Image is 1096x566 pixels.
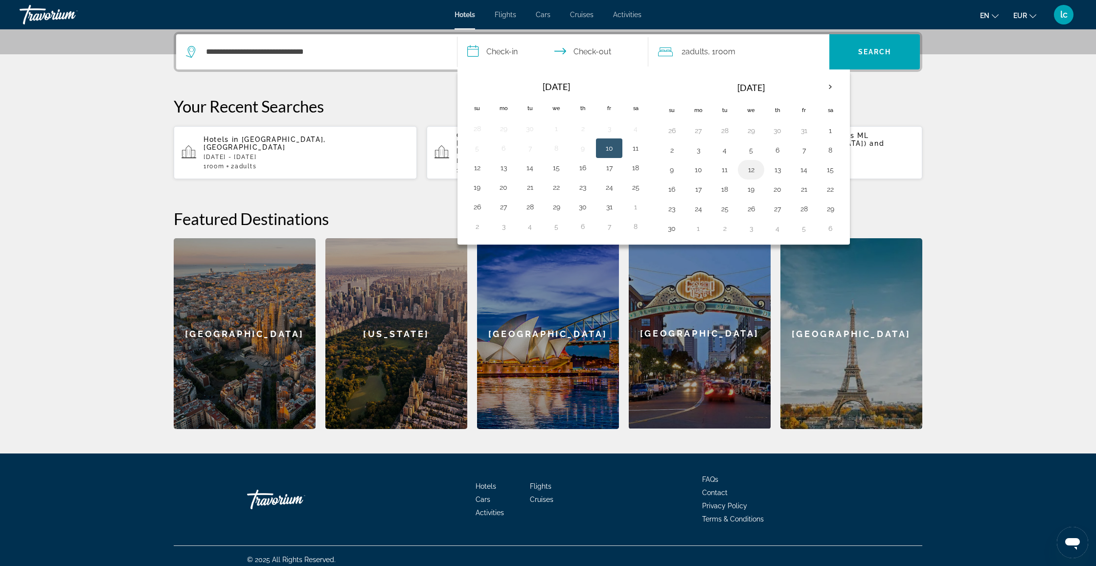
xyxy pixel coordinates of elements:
[325,238,467,429] a: New York[US_STATE]
[522,200,538,214] button: Day 28
[548,200,564,214] button: Day 29
[717,143,732,157] button: Day 4
[496,161,511,175] button: Day 13
[235,163,256,170] span: Adults
[20,2,117,27] a: Travorium
[469,200,485,214] button: Day 26
[664,163,680,177] button: Day 9
[601,161,617,175] button: Day 17
[548,181,564,194] button: Day 22
[829,34,920,69] button: Search
[174,209,922,228] h2: Featured Destinations
[469,220,485,233] button: Day 2
[770,202,785,216] button: Day 27
[717,202,732,216] button: Day 25
[702,502,747,510] span: Privacy Policy
[717,222,732,235] button: Day 2
[796,143,812,157] button: Day 7
[664,222,680,235] button: Day 30
[702,475,718,483] span: FAQs
[174,238,316,429] div: [GEOGRAPHIC_DATA]
[822,163,838,177] button: Day 15
[548,122,564,136] button: Day 1
[575,141,591,155] button: Day 9
[575,181,591,194] button: Day 23
[664,143,680,157] button: Day 2
[548,161,564,175] button: Day 15
[174,126,417,180] button: Hotels in [GEOGRAPHIC_DATA], [GEOGRAPHIC_DATA][DATE] - [DATE]1Room2Adults
[575,220,591,233] button: Day 6
[780,238,922,429] div: [GEOGRAPHIC_DATA]
[469,161,485,175] button: Day 12
[496,141,511,155] button: Day 6
[522,181,538,194] button: Day 21
[601,141,617,155] button: Day 10
[570,11,594,19] a: Cruises
[717,182,732,196] button: Day 18
[477,238,619,429] div: [GEOGRAPHIC_DATA]
[1057,527,1088,558] iframe: Bouton de lancement de la fenêtre de messagerie
[476,509,504,517] a: Activities
[469,141,485,155] button: Day 5
[457,132,650,147] span: Cape Sienna Phuket Gourmet Hotel & Villas SHA Extra Plus ([GEOGRAPHIC_DATA], TH)
[427,126,670,180] button: Cape Sienna Phuket Gourmet Hotel & Villas SHA Extra Plus ([GEOGRAPHIC_DATA], TH) and Nearby Hotel...
[490,76,622,97] th: [DATE]
[858,48,891,56] span: Search
[770,163,785,177] button: Day 13
[601,122,617,136] button: Day 3
[548,220,564,233] button: Day 5
[496,122,511,136] button: Day 29
[204,154,409,160] p: [DATE] - [DATE]
[575,200,591,214] button: Day 30
[1060,10,1068,20] span: lc
[743,143,759,157] button: Day 5
[476,482,496,490] a: Hotels
[690,143,706,157] button: Day 3
[702,515,764,523] a: Terms & Conditions
[743,202,759,216] button: Day 26
[648,34,829,69] button: Travelers: 2 adults, 0 children
[628,200,643,214] button: Day 1
[205,45,442,59] input: Search hotel destination
[770,222,785,235] button: Day 4
[496,220,511,233] button: Day 3
[522,220,538,233] button: Day 4
[628,122,643,136] button: Day 4
[770,182,785,196] button: Day 20
[664,202,680,216] button: Day 23
[536,11,550,19] span: Cars
[613,11,641,19] a: Activities
[664,182,680,196] button: Day 16
[176,34,920,69] div: Search widget
[980,8,999,23] button: Change language
[325,238,467,429] div: [US_STATE]
[1013,12,1027,20] span: EUR
[690,124,706,137] button: Day 27
[822,124,838,137] button: Day 1
[822,143,838,157] button: Day 8
[628,181,643,194] button: Day 25
[457,167,477,174] span: 1
[682,45,708,59] span: 2
[822,182,838,196] button: Day 22
[464,76,649,236] table: Left calendar grid
[715,47,735,56] span: Room
[702,489,728,497] span: Contact
[822,202,838,216] button: Day 29
[575,122,591,136] button: Day 2
[495,11,516,19] span: Flights
[629,238,771,429] div: [GEOGRAPHIC_DATA]
[496,200,511,214] button: Day 27
[469,122,485,136] button: Day 28
[174,96,922,116] p: Your Recent Searches
[601,200,617,214] button: Day 31
[207,163,225,170] span: Room
[476,496,490,503] a: Cars
[204,163,224,170] span: 1
[628,220,643,233] button: Day 8
[522,141,538,155] button: Day 7
[708,45,735,59] span: , 1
